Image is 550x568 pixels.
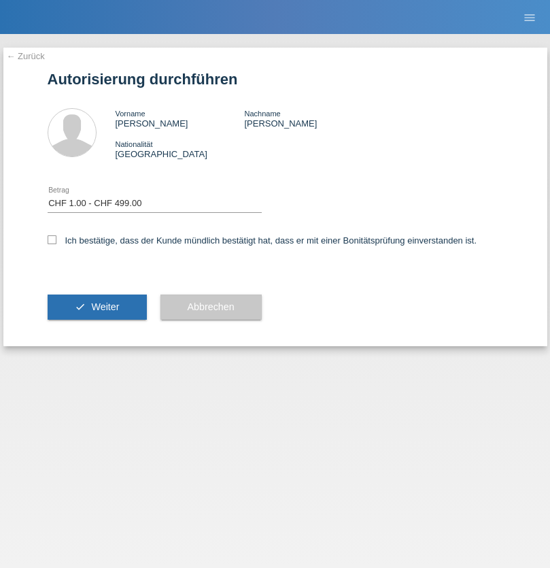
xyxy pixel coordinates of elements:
[7,51,45,61] a: ← Zurück
[116,140,153,148] span: Nationalität
[160,295,262,320] button: Abbrechen
[188,301,235,312] span: Abbrechen
[523,11,536,24] i: menu
[91,301,119,312] span: Weiter
[48,295,147,320] button: check Weiter
[244,108,373,129] div: [PERSON_NAME]
[516,13,543,21] a: menu
[116,139,245,159] div: [GEOGRAPHIC_DATA]
[116,108,245,129] div: [PERSON_NAME]
[244,110,280,118] span: Nachname
[75,301,86,312] i: check
[48,235,477,246] label: Ich bestätige, dass der Kunde mündlich bestätigt hat, dass er mit einer Bonitätsprüfung einversta...
[48,71,503,88] h1: Autorisierung durchführen
[116,110,145,118] span: Vorname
